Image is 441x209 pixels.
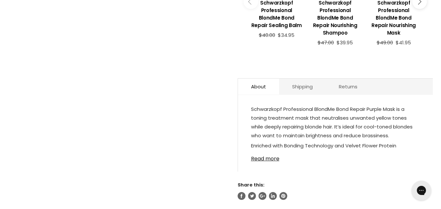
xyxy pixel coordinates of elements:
aside: Share this: [238,182,433,200]
span: $39.95 [337,39,353,46]
a: Shipping [279,79,326,95]
p: Enriched with Bonding Technology and Velvet Flower Protein Complex, this mask strengthens the inn... [251,141,420,204]
div: Page 6 [251,105,420,204]
span: $34.95 [278,32,294,38]
span: $49.00 [377,39,393,46]
iframe: Gorgias live chat messenger [408,178,434,202]
span: Share this: [238,182,264,188]
p: Schwarzkopf Professional BlondMe Bond Repair Purple Mask is a toning treatment mask that neutrali... [251,105,420,141]
a: Returns [326,79,370,95]
a: Read more [251,152,420,162]
a: About [238,79,279,95]
span: $47.00 [318,39,334,46]
span: $40.00 [259,32,275,38]
span: $41.95 [396,39,411,46]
